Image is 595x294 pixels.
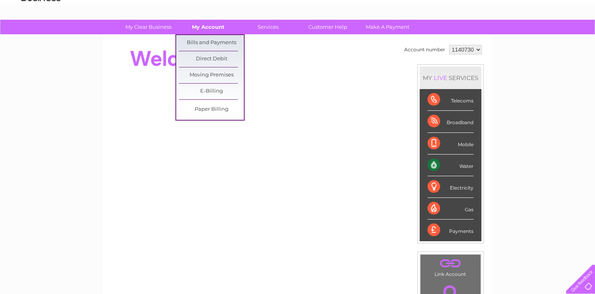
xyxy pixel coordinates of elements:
div: LIVE [432,74,449,82]
div: Electricity [427,176,473,198]
div: Payments [427,220,473,241]
a: Paper Billing [179,102,244,117]
div: Mobile [427,133,473,154]
a: Water [457,33,472,39]
td: Link Account [420,254,481,279]
a: My Clear Business [116,20,181,34]
a: Customer Help [295,20,360,34]
a: Telecoms [498,33,522,39]
div: MY SERVICES [420,67,481,89]
a: . [422,257,479,270]
div: Broadband [427,111,473,132]
a: Log out [569,33,588,39]
a: Contact [543,33,562,39]
a: My Account [176,20,241,34]
a: Energy [476,33,494,39]
a: 0333 014 3131 [447,4,501,14]
a: Make A Payment [355,20,420,34]
td: Account number [402,43,447,56]
a: Blog [527,33,538,39]
a: Direct Debit [179,51,244,67]
a: Bills and Payments [179,35,244,51]
div: Gas [427,198,473,220]
a: Services [236,20,300,34]
a: E-Billing [179,84,244,99]
div: Water [427,154,473,176]
div: Clear Business is a trading name of Verastar Limited (registered in [GEOGRAPHIC_DATA] No. 3667643... [112,4,484,38]
div: Telecoms [427,89,473,111]
img: logo.png [21,20,61,45]
a: Moving Premises [179,67,244,83]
